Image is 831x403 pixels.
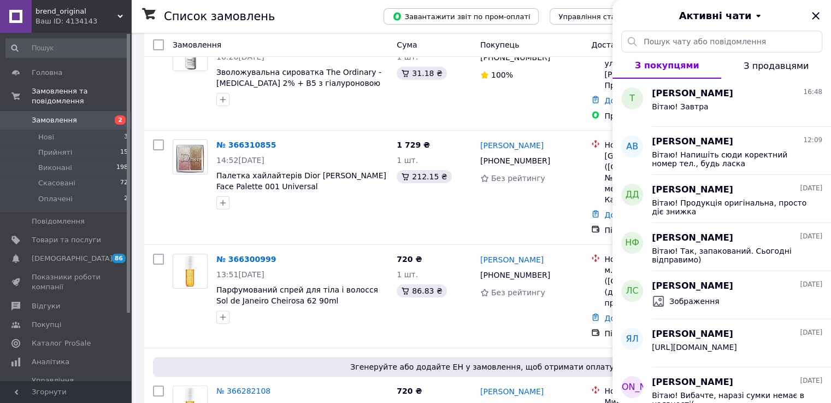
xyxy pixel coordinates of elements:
button: З продавцями [721,52,831,79]
a: № 366300999 [216,255,276,264]
span: Завантажити звіт по пром-оплаті [392,11,530,21]
span: Доставка та оплата [591,40,671,49]
span: [PERSON_NAME] [652,328,733,341]
span: Палетка хайлайтерів Dior [PERSON_NAME] Face Palette 001 Universal (3348901720328) [216,171,386,202]
span: brend_original [36,7,117,16]
a: Додати ЕН [604,96,647,105]
span: 16:48 [803,87,822,97]
span: 72 [120,178,128,188]
img: Фото товару [173,140,207,173]
button: З покупцями [612,52,721,79]
span: Вітаю! Продукція оригінальна, просто діє знижка [652,198,807,216]
span: 100% [491,71,513,79]
span: ЛС [626,285,638,297]
span: [DEMOGRAPHIC_DATA] [32,254,113,264]
div: 31.18 ₴ [397,67,446,80]
button: НФ[PERSON_NAME][DATE]Вітаю! Так, запакований. Сьогодні відправимо) [612,223,831,271]
input: Пошук чату або повідомлення [621,31,822,52]
span: Покупці [32,320,61,330]
span: [URL][DOMAIN_NAME] [652,343,737,352]
span: [DATE] [800,232,822,241]
span: Зображення [669,296,720,307]
span: Вітаю! Так, запакований. Сьогодні відправимо) [652,247,807,264]
a: № 366310855 [216,141,276,149]
span: [DATE] [800,280,822,289]
span: 1 шт. [397,52,418,61]
button: ДД[PERSON_NAME][DATE]Вітаю! Продукція оригінальна, просто діє знижка [612,175,831,223]
div: [PHONE_NUMBER] [478,50,552,65]
span: 14:52[DATE] [216,156,264,165]
span: Відгуки [32,301,60,311]
a: Додати ЕН [604,211,647,219]
a: Парфумований спрей для тіла і волосся Sol de Janeiro Cheirosa 62 90ml [216,285,378,305]
a: [PERSON_NAME] [480,140,544,151]
span: 1 729 ₴ [397,141,430,149]
span: 86 [112,254,126,263]
span: Активні чати [679,9,751,23]
div: 212.15 ₴ [397,170,451,183]
button: Завантажити звіт по пром-оплаті [384,8,539,25]
a: Зволожувальна сироватка The Ordinary - [MEDICAL_DATA] 2% + B5 з гіалуроновою кислотою 2% та вітам... [216,68,381,109]
span: 2 [115,115,126,125]
span: Вітаю! Напишіть сюди коректний номер тел., будь ласка [652,150,807,168]
img: Фото товару [173,254,207,288]
span: 15 [120,148,128,157]
span: Показники роботи компанії [32,272,101,292]
button: ЯЛ[PERSON_NAME][DATE][URL][DOMAIN_NAME] [612,319,831,367]
span: Нові [38,132,54,142]
span: [PERSON_NAME] [652,280,733,293]
span: Оплачені [38,194,73,204]
button: Управління статусами [550,8,651,25]
span: З продавцями [744,61,809,71]
span: 13:51[DATE] [216,270,264,279]
span: 720 ₴ [397,255,422,264]
span: 1 шт. [397,156,418,165]
span: Товари та послуги [32,235,101,245]
span: ДД [626,189,639,201]
span: Управління сайтом [32,376,101,395]
div: [PHONE_NUMBER] [478,267,552,283]
span: [PERSON_NAME] [652,376,733,389]
button: Закрити [809,9,822,22]
span: 2 [124,194,128,204]
span: Замовлення та повідомлення [32,86,131,106]
span: Замовлення [173,40,221,49]
div: Нова Пошта [604,254,716,265]
span: 12:09 [803,136,822,145]
span: Скасовані [38,178,75,188]
div: Післяплата [604,225,716,236]
span: НФ [625,237,639,249]
span: [PERSON_NAME] [652,184,733,196]
a: Додати ЕН [604,314,647,323]
div: Нова Пошта [604,386,716,396]
span: Замовлення [32,115,77,125]
span: ЯЛ [626,333,638,346]
span: Вітаю! Завтра [652,102,709,111]
span: Згенеруйте або додайте ЕН у замовлення, щоб отримати оплату [157,361,807,372]
span: Без рейтингу [491,174,545,183]
button: Активні чати [643,9,800,23]
div: м. [GEOGRAPHIC_DATA] ([GEOGRAPHIC_DATA].), №15 (до 30 кг на одне місце): просп. Миру, 29В [604,265,716,308]
div: [PHONE_NUMBER] [478,153,552,168]
div: 86.83 ₴ [397,284,446,297]
div: Ваш ID: 4134143 [36,16,131,26]
span: Аналітика [32,357,69,367]
div: Пром-оплата [604,110,716,121]
span: 198 [116,163,128,173]
span: Виконані [38,163,72,173]
span: [DATE] [800,184,822,193]
span: Без рейтингу [491,288,545,297]
a: Фото товару [173,139,208,174]
span: 16:26[DATE] [216,52,264,61]
span: [PERSON_NAME] [652,136,733,148]
span: Управління статусами [558,13,642,21]
a: Фото товару [173,254,208,289]
div: Нова Пошта [604,139,716,150]
button: ЛС[PERSON_NAME][DATE]Зображення [612,271,831,319]
div: Харків, Почтомат №46123: ул. [STREET_ADDRESS][PERSON_NAME] (маг. Продукти) [604,47,716,91]
span: Покупець [480,40,519,49]
span: Т [629,92,635,105]
span: 3 [124,132,128,142]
